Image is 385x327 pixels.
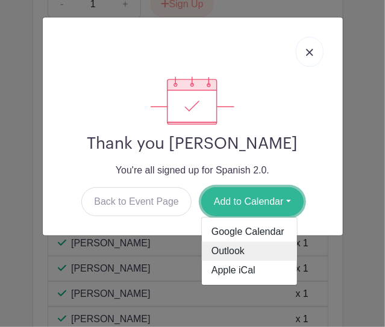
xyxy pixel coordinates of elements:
a: Google Calendar [202,223,297,242]
a: Apple iCal [202,261,297,281]
img: close_button-5f87c8562297e5c2d7936805f587ecaba9071eb48480494691a3f1689db116b3.svg [306,49,313,56]
p: You're all signed up for Spanish 2.0. [52,163,333,178]
h2: Thank you [PERSON_NAME] [52,134,333,154]
img: signup_complete-c468d5dda3e2740ee63a24cb0ba0d3ce5d8a4ecd24259e683200fb1569d990c8.svg [151,76,234,125]
a: Back to Event Page [81,187,192,216]
a: Outlook [202,242,297,261]
button: Add to Calendar [201,187,304,216]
